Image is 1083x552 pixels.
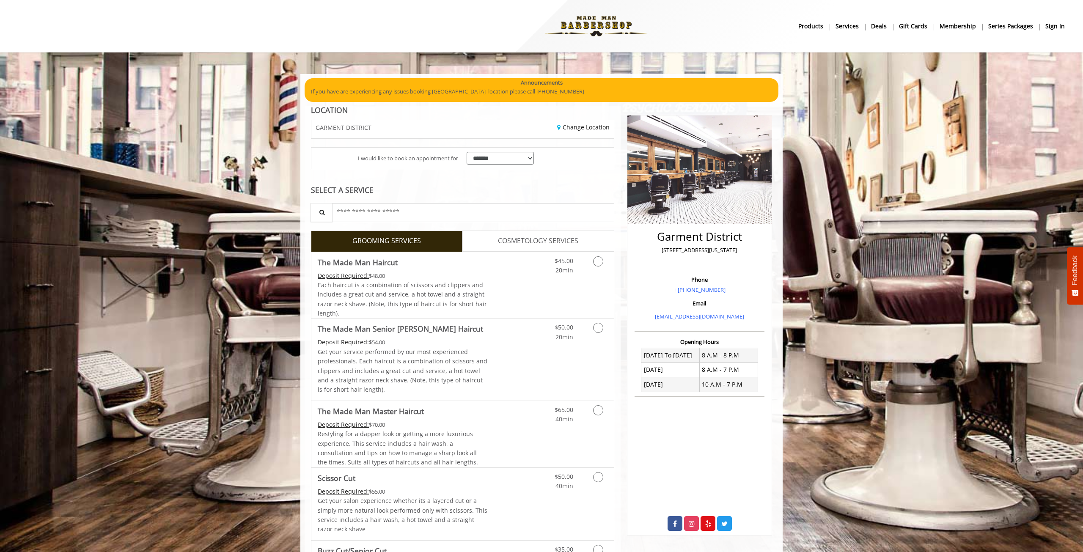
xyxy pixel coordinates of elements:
span: COSMETOLOGY SERVICES [498,236,578,247]
b: products [798,22,823,31]
span: $50.00 [555,323,573,331]
b: gift cards [899,22,927,31]
a: MembershipMembership [934,20,982,32]
td: 10 A.M - 7 P.M [699,377,758,392]
td: 8 A.M - 7 P.M [699,363,758,377]
b: The Made Man Master Haircut [318,405,424,417]
b: LOCATION [311,105,348,115]
td: [DATE] [641,363,700,377]
td: [DATE] To [DATE] [641,348,700,363]
a: Productsproducts [792,20,830,32]
b: Services [836,22,859,31]
span: This service needs some Advance to be paid before we block your appointment [318,272,369,280]
a: [EMAIL_ADDRESS][DOMAIN_NAME] [655,313,744,320]
button: Service Search [311,203,333,222]
b: The Made Man Senior [PERSON_NAME] Haircut [318,323,483,335]
span: 20min [555,333,573,341]
div: $70.00 [318,420,488,429]
span: $65.00 [555,406,573,414]
div: $48.00 [318,271,488,280]
button: Feedback - Show survey [1067,247,1083,305]
b: Membership [940,22,976,31]
p: If you have are experiencing any issues booking [GEOGRAPHIC_DATA] location please call [PHONE_NUM... [311,87,772,96]
a: Gift cardsgift cards [893,20,934,32]
div: $54.00 [318,338,488,347]
span: Each haircut is a combination of scissors and clippers and includes a great cut and service, a ho... [318,281,487,317]
span: I would like to book an appointment for [358,154,458,163]
a: + [PHONE_NUMBER] [673,286,726,294]
span: This service needs some Advance to be paid before we block your appointment [318,420,369,428]
td: [DATE] [641,377,700,392]
span: $45.00 [555,257,573,265]
b: Announcements [521,78,563,87]
img: Made Man Barbershop logo [538,3,654,49]
p: [STREET_ADDRESS][US_STATE] [637,246,762,255]
span: GARMENT DISTRICT [316,124,371,131]
span: 20min [555,266,573,274]
span: Feedback [1071,255,1079,285]
span: GROOMING SERVICES [352,236,421,247]
b: Deals [871,22,887,31]
a: Series packagesSeries packages [982,20,1039,32]
span: $50.00 [555,472,573,481]
h2: Garment District [637,231,762,243]
span: 40min [555,415,573,423]
div: SELECT A SERVICE [311,186,614,194]
b: The Made Man Haircut [318,256,398,268]
a: ServicesServices [830,20,865,32]
div: $55.00 [318,487,488,496]
td: 8 A.M - 8 P.M [699,348,758,363]
span: Restyling for a dapper look or getting a more luxurious experience. This service includes a hair ... [318,430,478,466]
b: Series packages [988,22,1033,31]
a: DealsDeals [865,20,893,32]
span: This service needs some Advance to be paid before we block your appointment [318,487,369,495]
span: This service needs some Advance to be paid before we block your appointment [318,338,369,346]
h3: Opening Hours [635,339,764,345]
h3: Phone [637,277,762,283]
h3: Email [637,300,762,306]
p: Get your salon experience whether its a layered cut or a simply more natural look performed only ... [318,496,488,534]
a: sign insign in [1039,20,1071,32]
span: 40min [555,482,573,490]
b: sign in [1045,22,1065,31]
p: Get your service performed by our most experienced professionals. Each haircut is a combination o... [318,347,488,395]
a: Change Location [557,123,610,131]
b: Scissor Cut [318,472,355,484]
